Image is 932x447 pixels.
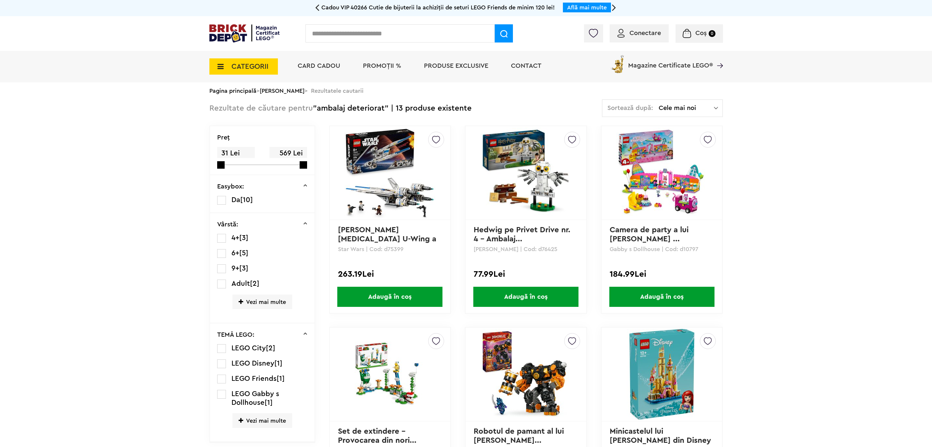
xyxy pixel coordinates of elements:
[231,63,268,70] span: CATEGORII
[274,360,282,367] span: [1]
[269,147,307,160] span: 569 Lei
[266,344,275,352] span: [2]
[209,88,256,94] a: Pagina principală
[616,127,707,218] img: Camera de party a lui Gabby - Ambalaj deteriorat
[231,196,240,203] span: Da
[240,196,253,203] span: [10]
[567,5,607,10] a: Află mai multe
[231,360,274,367] span: LEGO Disney
[474,428,566,444] a: Robotul de pamant al lui [PERSON_NAME]...
[330,287,450,307] a: Adaugă în coș
[217,183,244,190] p: Easybox:
[298,63,340,69] a: Card Cadou
[217,134,230,141] p: Preţ
[474,226,573,243] a: Hedwig pe Privet Drive nr. 4 - Ambalaj...
[695,30,707,36] span: Coș
[231,344,266,352] span: LEGO City
[217,221,238,228] p: Vârstă:
[474,246,578,252] p: [PERSON_NAME] | Cod: d76425
[231,249,239,257] span: 6+
[231,280,250,287] span: Adult
[209,104,313,112] span: Rezultate de căutare pentru
[338,246,442,252] p: Star Wars | Cod: d75399
[217,147,255,160] span: 31 Lei
[610,270,714,278] div: 184.99Lei
[344,342,435,407] img: Set de extindere - Provocarea din nori a lui Big Spike - Ambalaj deteriorat
[321,5,555,10] span: Cadou VIP 40266 Cutie de bijuterii la achiziții de seturi LEGO Friends de minim 120 lei!
[363,63,401,69] a: PROMOȚII %
[473,287,578,307] span: Adaugă în coș
[629,30,661,36] span: Conectare
[209,82,723,99] div: > > Rezultatele cautarii
[239,249,248,257] span: [5]
[231,375,277,382] span: LEGO Friends
[231,390,279,406] span: LEGO Gabby s Dollhouse
[232,295,292,309] span: Vezi mai multe
[217,332,255,338] p: TEMĂ LEGO:
[231,265,239,272] span: 9+
[338,270,442,278] div: 263.19Lei
[610,246,714,252] p: Gabby s Dollhouse | Cod: d10797
[337,287,442,307] span: Adaugă în coș
[609,287,715,307] span: Adaugă în coș
[265,399,273,406] span: [1]
[260,88,304,94] a: [PERSON_NAME]
[617,30,661,36] a: Conectare
[709,30,715,37] small: 0
[239,265,248,272] span: [3]
[277,375,285,382] span: [1]
[231,234,239,241] span: 4+
[713,54,723,60] a: Magazine Certificate LEGO®
[628,54,713,69] span: Magazine Certificate LEGO®
[209,99,472,118] div: "ambalaj deteriorat" | 13 produse existente
[338,226,439,252] a: [PERSON_NAME][MEDICAL_DATA] U-Wing a rebelilor - Amba...
[511,63,541,69] a: Contact
[480,127,571,218] img: Hedwig pe Privet Drive nr. 4 - Ambalaj deteriorat
[250,280,259,287] span: [2]
[232,413,292,428] span: Vezi mai multe
[466,287,586,307] a: Adaugă în coș
[659,105,714,111] span: Cele mai noi
[610,226,691,243] a: Camera de party a lui [PERSON_NAME] ...
[239,234,248,241] span: [3]
[424,63,488,69] a: Produse exclusive
[607,105,653,111] span: Sortează după:
[344,127,435,218] img: Nava stelara U-Wing a rebelilor - Ambalaj deteriorat
[338,428,416,444] a: Set de extindere - Provocarea din nori...
[616,329,707,420] img: Minicastelul lui Ariel din Disney - Ambalaj deteriorat
[474,270,578,278] div: 77.99Lei
[602,287,722,307] a: Adaugă în coș
[480,329,571,420] img: Robotul de pamant al lui Cole - Ambalaj deteriorat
